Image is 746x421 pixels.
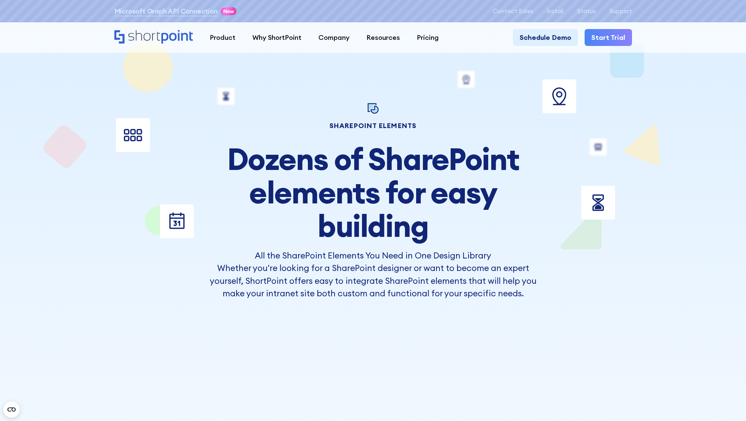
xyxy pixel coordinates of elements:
div: Product [210,32,235,43]
a: Pricing [408,29,447,46]
div: Why ShortPoint [252,32,301,43]
button: Open CMP widget [3,401,20,418]
a: Start Trial [585,29,632,46]
a: Home [114,30,193,45]
div: Pricing [417,32,439,43]
h2: Dozens of SharePoint elements for easy building [206,142,541,243]
p: Whether you're looking for a SharePoint designer or want to become an expert yourself, ShortPoint... [206,262,541,300]
div: Resources [366,32,400,43]
h1: SHAREPOINT ELEMENTS [206,123,541,129]
a: Status [577,8,596,15]
a: Support [609,8,632,15]
h3: All the SharePoint Elements You Need in One Design Library [206,249,541,262]
a: Install [547,8,564,15]
a: Schedule Demo [513,29,578,46]
a: Product [201,29,244,46]
a: Company [310,29,358,46]
div: Company [318,32,349,43]
iframe: Chat Widget [625,343,746,421]
a: Resources [358,29,408,46]
a: Microsoft Graph API Connection [114,6,218,16]
a: Why ShortPoint [244,29,310,46]
a: Contact Sales [493,8,533,15]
